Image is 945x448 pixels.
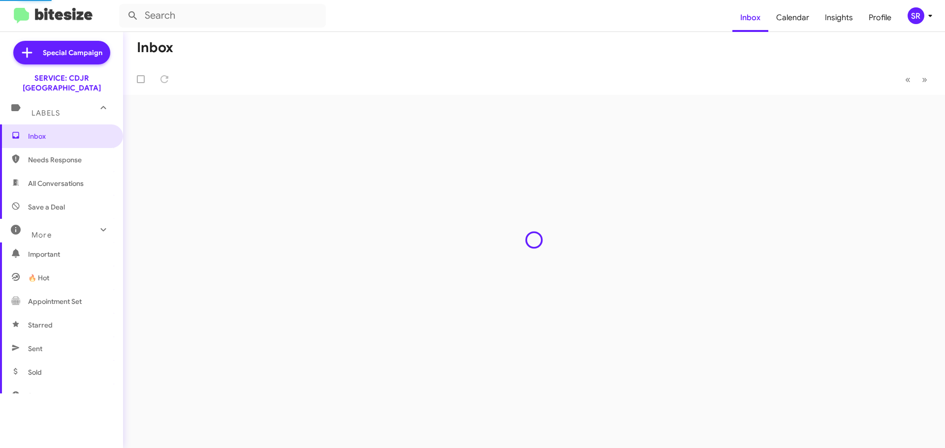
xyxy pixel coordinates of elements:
a: Special Campaign [13,41,110,64]
nav: Page navigation example [900,69,933,90]
span: Important [28,249,112,259]
input: Search [119,4,326,28]
span: « [905,73,911,86]
a: Profile [861,3,899,32]
div: SR [908,7,924,24]
a: Insights [817,3,861,32]
span: Inbox [28,131,112,141]
span: Save a Deal [28,202,65,212]
span: Special Campaign [43,48,102,58]
span: 🔥 Hot [28,273,49,283]
span: More [31,231,52,239]
a: Calendar [768,3,817,32]
a: Inbox [732,3,768,32]
span: All Conversations [28,179,84,188]
span: Sold [28,367,42,377]
span: Appointment Set [28,297,82,306]
span: » [922,73,927,86]
span: Sent [28,344,42,354]
h1: Inbox [137,40,173,56]
button: Next [916,69,933,90]
button: SR [899,7,934,24]
button: Previous [899,69,916,90]
span: Labels [31,109,60,118]
span: Needs Response [28,155,112,165]
span: Sold Responded [28,391,80,401]
span: Starred [28,320,53,330]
